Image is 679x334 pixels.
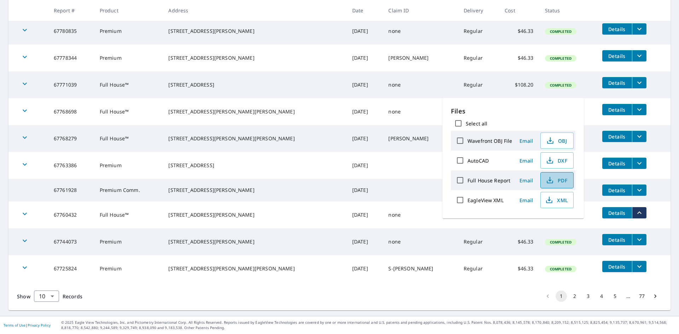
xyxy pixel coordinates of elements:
td: Premium [94,18,163,45]
td: 67725824 [48,255,94,282]
button: filesDropdownBtn-67768279 [632,131,646,142]
button: filesDropdownBtn-67763386 [632,158,646,169]
td: [DATE] [347,45,383,71]
td: Full House™ [94,98,163,125]
td: $46.33 [499,228,539,255]
span: Completed [546,83,576,88]
span: Records [63,293,82,300]
button: Go to page 3 [582,291,594,302]
td: $46.33 [499,45,539,71]
td: [DATE] [347,201,383,228]
td: 67744073 [48,228,94,255]
td: $46.33 [499,18,539,45]
button: OBJ [540,133,574,149]
button: Go to page 5 [609,291,621,302]
span: OBJ [545,136,568,145]
button: PDF [540,172,574,188]
span: Details [607,263,628,270]
button: Go to page 4 [596,291,607,302]
td: Premium [94,228,163,255]
button: filesDropdownBtn-67744073 [632,234,646,245]
td: Premium [94,45,163,71]
button: Go to page 2 [569,291,580,302]
div: [STREET_ADDRESS][PERSON_NAME] [168,211,341,218]
button: filesDropdownBtn-67778344 [632,50,646,61]
div: … [623,293,634,300]
td: 67761928 [48,179,94,201]
span: PDF [545,176,568,184]
p: © 2025 Eagle View Technologies, Inc. and Pictometry International Corp. All Rights Reserved. Repo... [61,320,675,330]
td: [PERSON_NAME] [383,45,458,71]
td: [DATE] [347,71,383,98]
p: | [4,323,51,327]
button: filesDropdownBtn-67761928 [632,184,646,196]
label: Wavefront OBJ File [468,137,512,144]
span: DXF [545,156,568,165]
td: [DATE] [347,18,383,45]
button: Go to page 77 [636,291,648,302]
td: 67780835 [48,18,94,45]
button: Go to next page [650,291,661,302]
span: Completed [546,240,576,245]
div: [STREET_ADDRESS][PERSON_NAME] [168,238,341,245]
p: Files [451,106,575,116]
span: Details [607,53,628,59]
td: [DATE] [347,179,383,201]
span: Email [518,157,535,164]
td: none [383,18,458,45]
button: detailsBtn-67725824 [602,261,632,272]
td: Regular [458,255,499,282]
span: Email [518,197,535,204]
td: Premium Comm. [94,179,163,201]
div: Show 10 records [34,291,59,302]
label: AutoCAD [468,157,489,164]
td: $46.33 [499,255,539,282]
span: Details [607,26,628,33]
span: XML [545,196,568,204]
span: Email [518,177,535,184]
span: Details [607,133,628,140]
div: [STREET_ADDRESS][PERSON_NAME] [168,187,341,194]
td: none [383,71,458,98]
div: 10 [34,286,59,306]
button: detailsBtn-67760432 [602,207,632,218]
td: 67768279 [48,125,94,152]
label: Full House Report [468,177,510,184]
span: Details [607,187,628,194]
td: [PERSON_NAME] [383,125,458,152]
div: [STREET_ADDRESS] [168,81,341,88]
button: filesDropdownBtn-67771039 [632,77,646,88]
td: none [383,98,458,125]
button: filesDropdownBtn-67760432 [632,207,646,218]
td: Full House™ [94,201,163,228]
label: EagleView XML [468,197,504,204]
span: Completed [546,266,576,271]
button: filesDropdownBtn-67725824 [632,261,646,272]
td: [DATE] [347,125,383,152]
td: none [383,228,458,255]
td: 67760432 [48,201,94,228]
td: $108.20 [499,71,539,98]
nav: pagination navigation [541,291,662,302]
span: Show [17,293,30,300]
button: detailsBtn-67768279 [602,131,632,142]
a: Terms of Use [4,323,25,328]
span: Completed [546,29,576,34]
button: Email [515,135,538,146]
td: Premium [94,255,163,282]
span: Details [607,210,628,216]
td: 67771039 [48,71,94,98]
div: [STREET_ADDRESS][PERSON_NAME][PERSON_NAME] [168,135,341,142]
button: Email [515,195,538,206]
button: filesDropdownBtn-67780835 [632,23,646,35]
button: detailsBtn-67761928 [602,184,632,196]
button: detailsBtn-67744073 [602,234,632,245]
td: Full House™ [94,71,163,98]
button: Email [515,155,538,166]
td: Regular [458,71,499,98]
button: detailsBtn-67771039 [602,77,632,88]
label: Select all [466,120,487,127]
td: 67768698 [48,98,94,125]
button: detailsBtn-67768698 [602,104,632,115]
button: detailsBtn-67780835 [602,23,632,35]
